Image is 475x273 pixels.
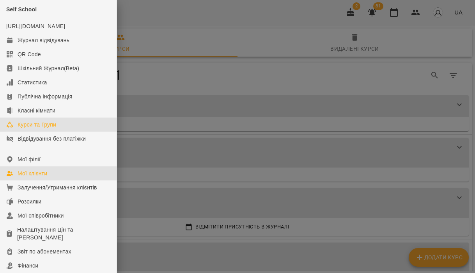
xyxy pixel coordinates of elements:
[18,198,41,205] div: Розсилки
[18,184,97,191] div: Залучення/Утримання клієнтів
[18,135,86,143] div: Відвідування без платіжки
[18,121,56,128] div: Курси та Групи
[18,262,38,269] div: Фінанси
[18,212,64,219] div: Мої співробітники
[18,155,41,163] div: Мої філії
[18,248,71,255] div: Звіт по абонементах
[18,36,69,44] div: Журнал відвідувань
[6,6,37,12] span: Self School
[18,170,47,177] div: Мої клієнти
[18,79,47,86] div: Статистика
[18,64,79,72] div: Шкільний Журнал(Beta)
[18,50,41,58] div: QR Code
[6,23,65,29] a: [URL][DOMAIN_NAME]
[18,93,72,100] div: Публічна інформація
[17,226,110,241] div: Налаштування Цін та [PERSON_NAME]
[18,107,55,114] div: Класні кімнати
